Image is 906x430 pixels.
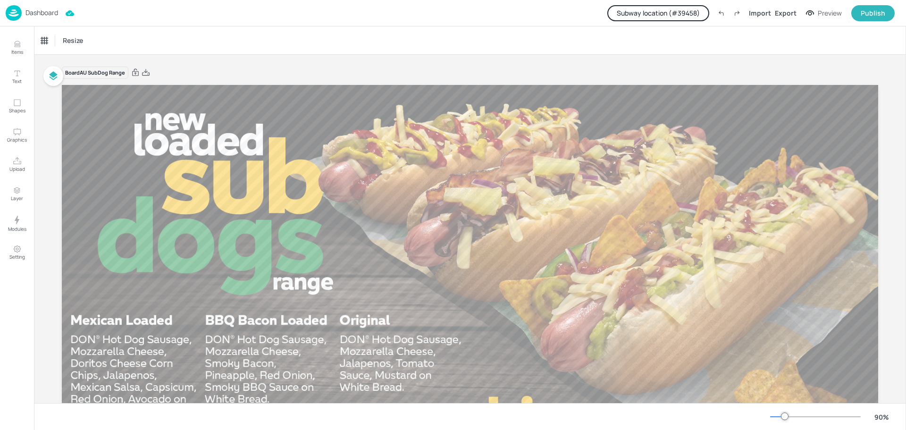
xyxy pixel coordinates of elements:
[851,5,895,21] button: Publish
[25,9,58,16] p: Dashboard
[729,5,745,21] label: Redo (Ctrl + Y)
[749,8,771,18] div: Import
[818,8,842,18] div: Preview
[61,35,85,45] span: Resize
[713,5,729,21] label: Undo (Ctrl + Z)
[870,412,893,422] div: 90 %
[800,6,847,20] button: Preview
[607,5,709,21] button: Subway location (#39458)
[6,5,22,21] img: logo-86c26b7e.jpg
[62,67,128,79] div: Board AU SubDog Range
[775,8,797,18] div: Export
[861,8,885,18] div: Publish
